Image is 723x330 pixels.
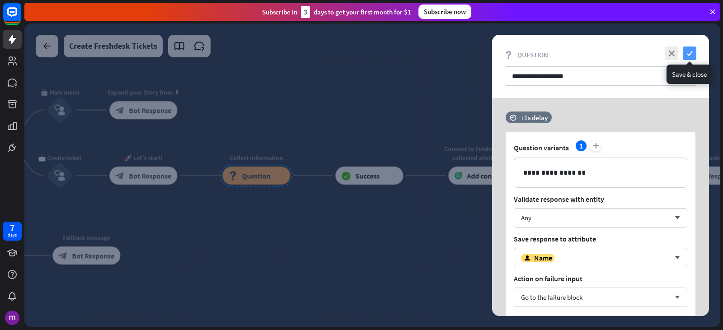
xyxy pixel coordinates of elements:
button: Open LiveChat chat widget [7,4,34,31]
i: check [683,46,696,60]
span: until filled [528,314,559,323]
div: Subscribe in days to get your first month for $1 [262,6,411,18]
span: Action on failure input [514,274,687,283]
div: 7 [10,224,14,232]
i: arrow_down [670,295,680,300]
span: Name [534,253,552,262]
i: plus [590,140,601,151]
i: arrow_down [670,215,680,221]
span: Go to the failure block [521,293,582,302]
span: if the user reply is invalid. [563,314,640,323]
i: user [524,256,530,261]
span: Question variants [514,143,569,152]
a: 7 days [3,222,22,241]
div: +1s delay [521,113,548,122]
i: block_question [505,51,513,59]
i: arrow_down [670,255,680,260]
i: close [665,46,678,60]
div: 3 [301,6,310,18]
span: Validate response with entity [514,195,687,204]
div: Any [521,214,531,222]
i: time [510,114,516,121]
div: 1 [576,140,587,151]
span: Save response to attribute [514,234,687,243]
div: days [8,232,17,238]
span: Ask [514,314,525,323]
span: Question [517,51,548,59]
div: Subscribe now [418,5,471,19]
